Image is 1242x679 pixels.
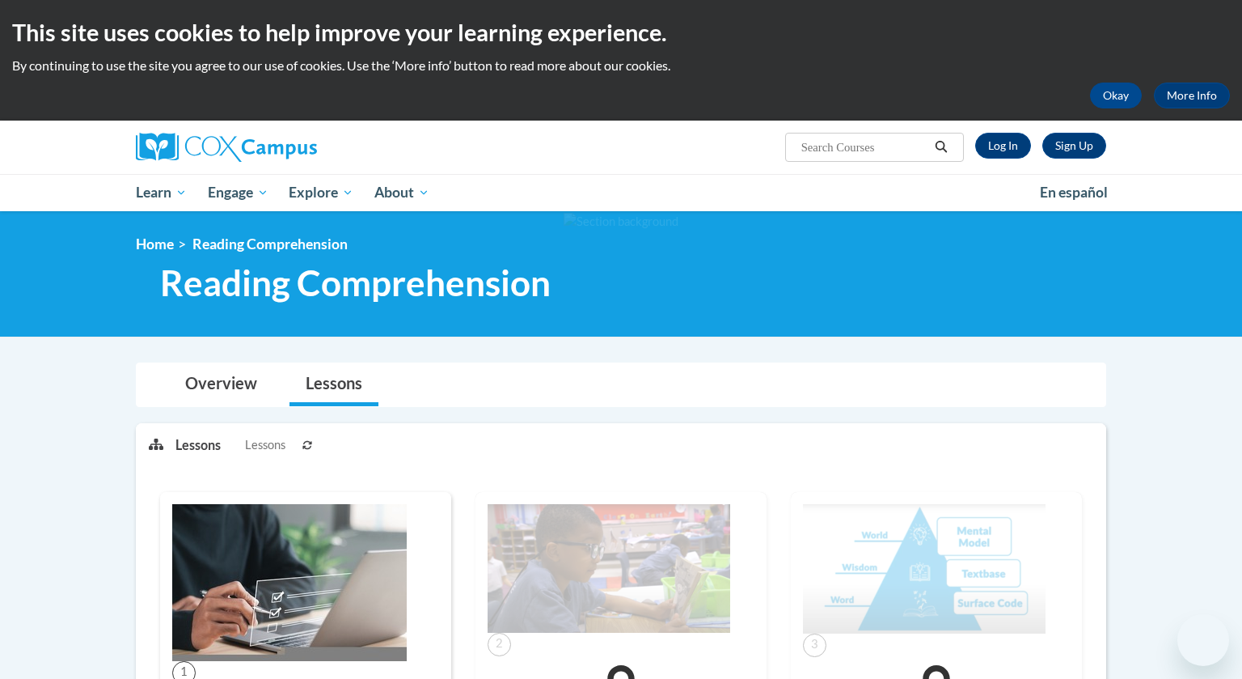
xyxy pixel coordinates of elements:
[245,436,285,454] span: Lessons
[1090,83,1142,108] button: Okay
[12,16,1230,49] h2: This site uses cookies to help improve your learning experience.
[800,138,929,157] input: Search Courses
[169,363,273,406] a: Overview
[803,634,826,657] span: 3
[364,174,440,211] a: About
[564,213,678,231] img: Section background
[125,174,197,211] a: Learn
[136,236,174,253] a: Home
[208,183,268,202] span: Engage
[136,133,317,162] img: Cox Campus
[1029,176,1118,210] a: En español
[488,504,730,633] img: Course Image
[289,183,353,202] span: Explore
[1177,614,1229,666] iframe: Button to launch messaging window
[374,183,429,202] span: About
[192,236,348,253] span: Reading Comprehension
[197,174,279,211] a: Engage
[136,133,443,162] a: Cox Campus
[1154,83,1230,108] a: More Info
[172,504,407,661] img: Course Image
[112,174,1130,211] div: Main menu
[1042,133,1106,159] a: Register
[1040,184,1108,201] span: En español
[278,174,364,211] a: Explore
[975,133,1031,159] a: Log In
[136,183,187,202] span: Learn
[803,504,1046,634] img: Course Image
[488,633,511,656] span: 2
[160,261,551,304] span: Reading Comprehension
[289,363,378,406] a: Lessons
[12,57,1230,74] p: By continuing to use the site you agree to our use of cookies. Use the ‘More info’ button to read...
[175,436,221,454] p: Lessons
[929,138,953,157] button: Search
